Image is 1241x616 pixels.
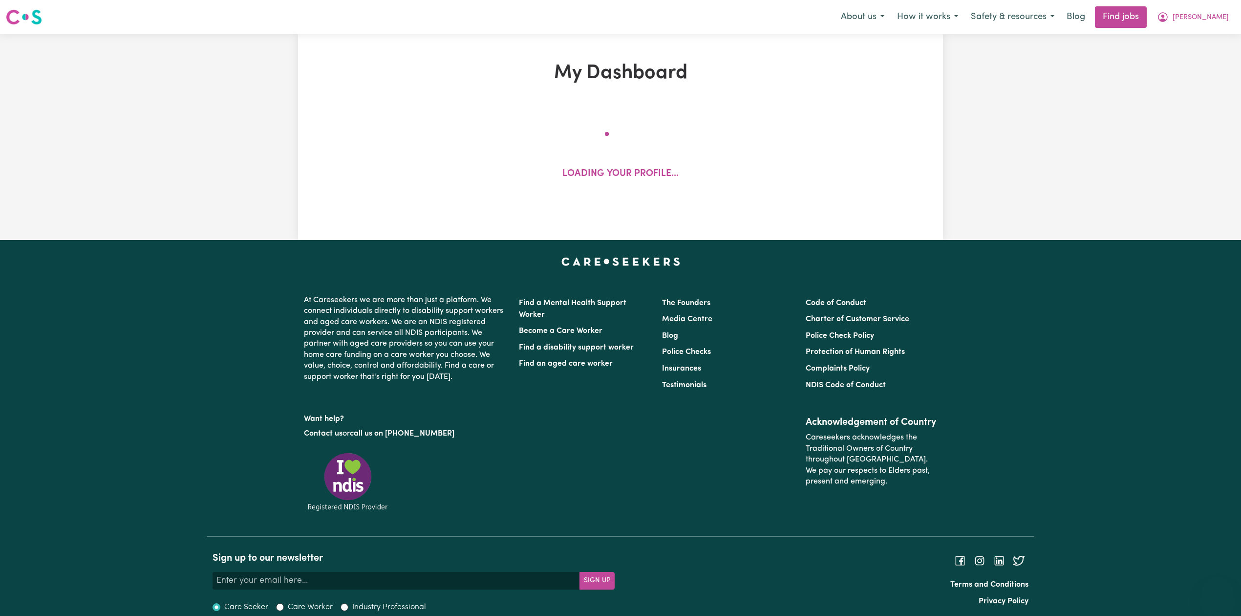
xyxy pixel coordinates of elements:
h2: Sign up to our newsletter [213,552,615,564]
a: Become a Care Worker [519,327,602,335]
button: About us [834,7,891,27]
a: Insurances [662,365,701,373]
h2: Acknowledgement of Country [806,417,937,428]
a: Terms and Conditions [950,581,1028,589]
a: Charter of Customer Service [806,315,909,323]
a: Careseekers home page [561,258,680,265]
a: Follow Careseekers on LinkedIn [993,557,1005,565]
a: call us on [PHONE_NUMBER] [350,430,454,438]
span: [PERSON_NAME] [1173,12,1229,23]
label: Care Seeker [224,601,268,613]
img: Registered NDIS provider [304,451,392,512]
a: Police Check Policy [806,332,874,340]
a: Police Checks [662,348,711,356]
p: Careseekers acknowledges the Traditional Owners of Country throughout [GEOGRAPHIC_DATA]. We pay o... [806,428,937,491]
label: Industry Professional [352,601,426,613]
a: Media Centre [662,315,712,323]
button: My Account [1151,7,1235,27]
a: Find a disability support worker [519,344,634,352]
button: Safety & resources [964,7,1061,27]
a: Privacy Policy [979,597,1028,605]
a: The Founders [662,299,710,307]
a: Code of Conduct [806,299,866,307]
button: Subscribe [579,572,615,590]
a: Find a Mental Health Support Worker [519,299,626,319]
a: Follow Careseekers on Facebook [954,557,966,565]
a: Blog [662,332,678,340]
a: Protection of Human Rights [806,348,905,356]
a: Blog [1061,6,1091,28]
a: Contact us [304,430,342,438]
p: Want help? [304,410,507,424]
img: Careseekers logo [6,8,42,26]
a: Find jobs [1095,6,1147,28]
p: or [304,424,507,443]
p: At Careseekers we are more than just a platform. We connect individuals directly to disability su... [304,291,507,386]
a: Find an aged care worker [519,360,613,368]
label: Care Worker [288,601,333,613]
a: Testimonials [662,381,706,389]
a: Follow Careseekers on Twitter [1013,557,1025,565]
a: Follow Careseekers on Instagram [974,557,985,565]
button: How it works [891,7,964,27]
p: Loading your profile... [562,167,679,181]
a: Careseekers logo [6,6,42,28]
iframe: Button to launch messaging window [1202,577,1233,608]
input: Enter your email here... [213,572,580,590]
a: Complaints Policy [806,365,870,373]
a: NDIS Code of Conduct [806,381,886,389]
h1: My Dashboard [411,62,830,85]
